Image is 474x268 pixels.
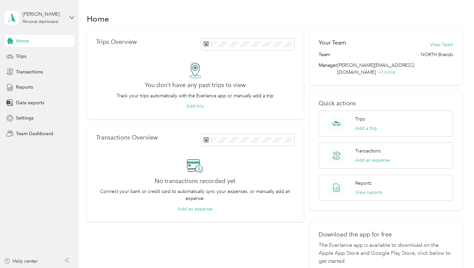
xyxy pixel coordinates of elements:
span: Team [319,51,330,58]
p: Reports [355,180,372,187]
button: Add an expense [178,206,213,213]
p: The Everlance app is available to download on the Apple App Store and Google Play Store, click be... [319,241,453,265]
iframe: Everlance-gr Chat Button Frame [437,231,474,268]
button: View reports [355,189,382,196]
p: Connect your bank or credit card to automatically sync your expenses, or manually add an expense. [96,188,294,202]
span: Trips [16,53,26,60]
span: NORTH Brands [421,51,453,58]
h2: Your Team [319,39,346,47]
button: View Team [430,41,453,48]
h2: You don’t have any past trips to view [145,82,245,89]
button: Add a trip [355,125,377,132]
span: Reports [16,84,33,91]
p: Trips [355,116,365,123]
span: [PERSON_NAME][EMAIL_ADDRESS][DOMAIN_NAME] [337,62,414,75]
div: [PERSON_NAME] [23,11,64,18]
p: Transactions Overview [96,134,158,141]
p: Download the app for free [319,231,453,238]
span: Home [16,38,29,45]
span: Manager [319,62,337,76]
span: Team Dashboard [16,130,53,137]
span: + 1 more [378,69,395,75]
button: Add an expense [355,157,390,164]
span: Settings [16,115,34,122]
span: Transactions [16,68,43,75]
p: Trips Overview [96,39,137,45]
h2: No transactions recorded yet [155,178,236,185]
button: Help center [4,258,38,265]
div: Personal dashboard [23,20,58,24]
span: Data exports [16,99,44,106]
h1: Home [87,15,109,22]
button: Add trip [186,103,204,110]
p: Track your trips automatically with the Everlance app or manually add a trip [117,92,273,99]
p: Quick actions [319,100,453,107]
p: Transactions [355,147,381,154]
